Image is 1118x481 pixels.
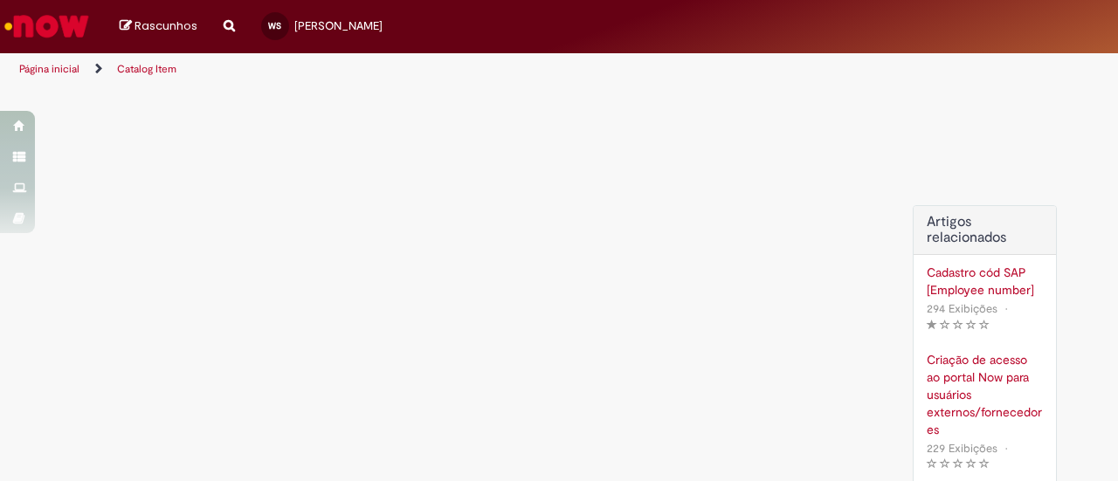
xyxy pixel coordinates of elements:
span: • [1001,297,1011,320]
a: Rascunhos [120,18,197,35]
a: Cadastro cód SAP [Employee number] [927,264,1043,299]
span: • [1001,436,1011,460]
img: ServiceNow [2,9,92,44]
a: Catalog Item [117,62,176,76]
ul: Trilhas de página [13,53,732,86]
span: WS [268,20,281,31]
h3: Artigos relacionados [927,215,1043,245]
span: Rascunhos [135,17,197,34]
span: 229 Exibições [927,441,997,456]
span: 294 Exibições [927,301,997,316]
a: Criação de acesso ao portal Now para usuários externos/fornecedores [927,351,1043,438]
a: Página inicial [19,62,79,76]
span: [PERSON_NAME] [294,18,383,33]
